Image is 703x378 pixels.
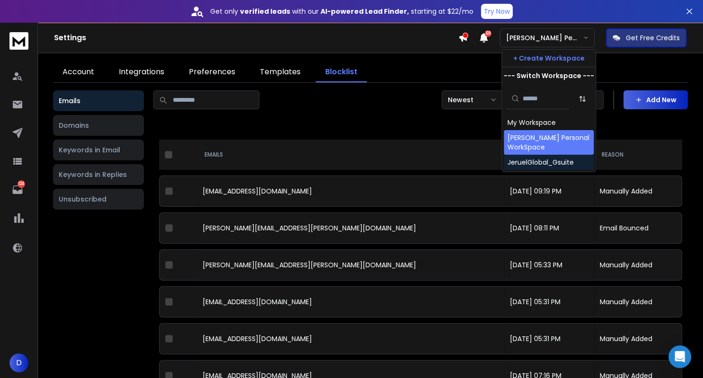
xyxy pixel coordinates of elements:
[573,89,592,108] button: Sort by Sort A-Z
[594,249,682,281] td: Manually Added
[179,62,245,82] a: Preferences
[53,189,144,210] button: Unsubscribed
[484,7,510,16] p: Try Now
[320,7,409,16] strong: AI-powered Lead Finder,
[668,345,691,368] div: Open Intercom Messenger
[504,323,594,354] td: [DATE] 05:31 PM
[197,176,504,207] td: [EMAIL_ADDRESS][DOMAIN_NAME]
[504,71,594,80] p: --- Switch Workspace ---
[626,33,680,43] p: Get Free Credits
[502,50,596,67] button: + Create Workspace
[250,62,310,82] a: Templates
[197,212,504,244] td: [PERSON_NAME][EMAIL_ADDRESS][PERSON_NAME][DOMAIN_NAME]
[504,249,594,281] td: [DATE] 05:33 PM
[504,286,594,317] td: [DATE] 05:31 PM
[109,62,174,82] a: Integrations
[53,62,104,82] a: Account
[53,115,144,136] button: Domains
[594,176,682,207] td: Manually Added
[594,212,682,244] td: Email Bounced
[594,323,682,354] td: Manually Added
[8,180,27,199] a: 124
[197,323,504,354] td: [EMAIL_ADDRESS][DOMAIN_NAME]
[9,32,28,50] img: logo
[18,180,25,188] p: 124
[53,164,144,185] button: Keywords in Replies
[507,133,590,152] div: [PERSON_NAME] Personal WorkSpace
[9,353,28,372] button: D
[506,33,583,43] p: [PERSON_NAME] Personal WorkSpace
[210,7,473,16] p: Get only with our starting at $22/mo
[485,30,491,37] span: 50
[197,286,504,317] td: [EMAIL_ADDRESS][DOMAIN_NAME]
[442,90,503,109] button: Newest
[240,7,290,16] strong: verified leads
[507,118,556,127] div: My Workspace
[197,140,504,170] th: EMAILS
[53,90,144,111] button: Emails
[513,53,585,63] p: + Create Workspace
[197,249,504,281] td: [PERSON_NAME][EMAIL_ADDRESS][PERSON_NAME][DOMAIN_NAME]
[53,140,144,160] button: Keywords in Email
[606,28,686,47] button: Get Free Credits
[316,62,367,82] a: Blocklist
[646,95,676,105] p: Add New
[504,212,594,244] td: [DATE] 08:11 PM
[507,158,574,167] div: JeruelGlobal_Gsuite
[481,4,513,19] button: Try Now
[54,32,458,44] h1: Settings
[594,286,682,317] td: Manually Added
[623,90,688,109] button: Add New
[594,140,682,170] th: REASON
[504,176,594,207] td: [DATE] 09:19 PM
